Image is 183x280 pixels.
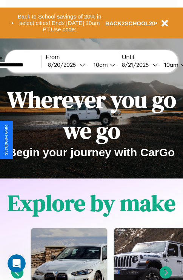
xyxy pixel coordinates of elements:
[88,61,118,69] button: 10am
[46,61,88,69] button: 8/20/2025
[122,61,152,68] div: 8 / 21 / 2025
[90,61,110,68] div: 10am
[46,54,118,61] label: From
[105,20,155,26] b: BACK2SCHOOL20
[8,254,26,272] iframe: Intercom live chat
[160,61,180,68] div: 10am
[8,188,175,218] h1: Explore by make
[14,11,105,35] button: Back to School savings of 20% in select cities! Ends [DATE] 10am PT.Use code:
[48,61,80,68] div: 8 / 20 / 2025
[4,125,9,155] div: Give Feedback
